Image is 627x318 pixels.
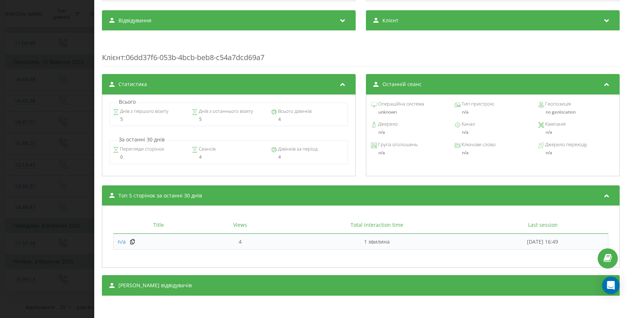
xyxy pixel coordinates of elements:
span: Останній сеанс [382,81,421,88]
span: Джерело [377,121,397,128]
div: : 06dd37f6-053b-4bcb-beb8-c54a7dcd69a7 [102,38,620,67]
td: [DATE] 16:49 [477,234,608,250]
div: n/a [538,130,614,135]
span: Канал [460,121,474,128]
div: 4 [192,155,265,160]
p: За останні 30 днів [117,136,166,143]
th: Title [113,217,204,234]
p: Всього [117,98,137,106]
span: Група оголошень [377,141,417,148]
span: Статистика [118,81,147,88]
span: Клієнт [102,52,124,62]
div: unknown [371,110,447,115]
span: Операційна система [377,100,424,108]
div: n/a [454,130,531,135]
th: Last session [477,217,608,234]
div: 5 [113,117,186,122]
div: Open Intercom Messenger [602,277,620,294]
span: Топ 5 сторінок за останні 30 днів [118,192,202,199]
div: n/a [371,130,447,135]
span: [PERSON_NAME] відвідувачів [118,282,192,289]
div: 4 [271,117,345,122]
span: Відвідування [118,17,151,24]
span: Днів з першого візиту [118,108,168,115]
th: Total interaction time [276,217,477,234]
span: Геопозиція [544,100,571,108]
div: n/a [454,150,531,155]
th: Views [204,217,276,234]
span: Перегляди сторінок [118,145,164,153]
span: Клієнт [382,17,398,24]
a: n/a [118,238,126,245]
span: Джерело переходу [544,141,587,148]
div: n/a [545,150,614,155]
div: no geolocation [538,110,614,115]
span: Кампанія [544,121,565,128]
td: 1 хвилина [276,234,477,250]
div: n/a [371,150,447,155]
span: n/a [118,238,126,245]
div: 4 [271,155,345,160]
div: 5 [192,117,265,122]
span: Всього дзвінків [277,108,312,115]
span: Сеансів [198,145,216,153]
span: Ключове слово [460,141,495,148]
div: 0 [113,155,186,160]
span: Днів з останнього візиту [198,108,253,115]
span: Тип пристрою [460,100,494,108]
div: n/a [454,110,531,115]
td: 4 [204,234,276,250]
span: Дзвінків за період [277,145,318,153]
